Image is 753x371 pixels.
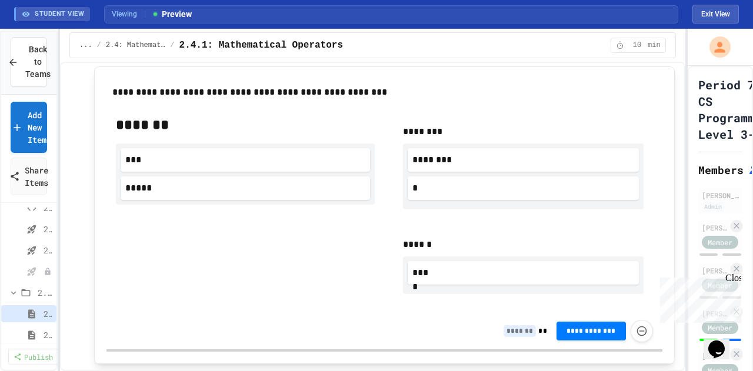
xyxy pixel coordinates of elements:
[11,102,47,153] a: Add New Item
[704,324,741,359] iframe: chat widget
[79,41,92,50] span: ...
[702,222,728,233] div: [PERSON_NAME]
[112,9,145,19] span: Viewing
[170,41,174,50] span: /
[655,273,741,323] iframe: chat widget
[106,41,166,50] span: 2.4: Mathematical Operators
[44,268,52,276] div: Unpublished
[702,350,728,361] div: [PERSON_NAME]
[44,202,52,214] span: 2.3.4 Lab 6: Inventory Organizer
[35,9,84,19] span: STUDENT VIEW
[698,162,744,178] h2: Members
[97,41,101,50] span: /
[151,8,192,21] span: Preview
[11,158,47,195] a: Share Items
[11,37,47,87] button: Back to Teams
[702,202,724,212] div: Admin
[631,320,653,342] button: Force resubmission of student's answer (Admin only)
[44,329,52,341] span: 2.4.2: Review - Mathematical Operators
[692,5,739,24] button: Exit student view
[44,244,52,256] span: 2.3.6: Variables-Quiz
[8,349,58,365] a: Publish
[697,34,734,61] div: My Account
[38,286,52,299] span: 2.4: Mathematical Operators
[708,237,732,248] span: Member
[702,190,739,200] div: [PERSON_NAME]
[648,41,661,50] span: min
[44,223,52,235] span: 2.3.5: Data types-Quiz
[5,5,81,75] div: Chat with us now!Close
[179,38,343,52] span: 2.4.1: Mathematical Operators
[628,41,647,50] span: 10
[44,308,52,320] span: 2.4.1: Mathematical Operators
[25,44,51,81] span: Back to Teams
[702,265,728,276] div: [PERSON_NAME]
